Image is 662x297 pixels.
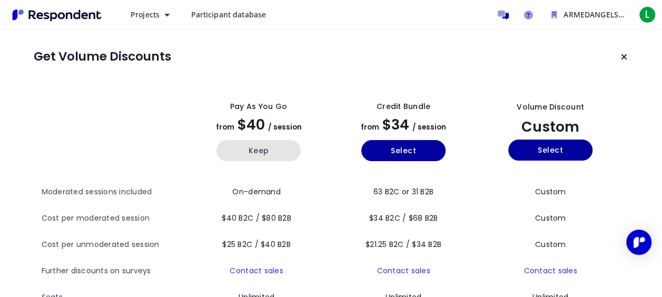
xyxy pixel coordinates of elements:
[216,122,234,132] span: from
[34,49,171,64] h1: Get Volume Discounts
[543,5,633,24] button: ARMEDANGELS Team
[626,230,651,255] div: Open Intercom Messenger
[361,122,379,132] span: from
[639,6,656,23] span: L
[182,5,274,24] a: Participant database
[361,140,446,161] button: Select yearly basic plan
[535,213,566,223] span: Custom
[535,239,566,250] span: Custom
[232,186,280,197] span: On-demand
[377,101,430,112] div: Credit Bundle
[191,9,266,19] span: Participant database
[230,101,287,112] div: Pay as you go
[365,239,441,250] span: $21.25 B2C / $34 B2B
[523,265,577,276] a: Contact sales
[8,6,105,24] img: Respondent
[377,265,430,276] a: Contact sales
[268,122,302,132] span: / session
[517,102,584,113] div: Volume Discount
[131,9,160,19] span: Projects
[122,5,178,24] button: Projects
[369,213,438,223] span: $34 B2C / $68 B2B
[222,239,290,250] span: $25 B2C / $40 B2B
[564,9,640,19] span: ARMEDANGELS Team
[42,179,186,205] th: Moderated sessions included
[518,4,539,25] a: Help and support
[230,265,283,276] a: Contact sales
[382,115,409,134] span: $34
[42,205,186,232] th: Cost per moderated session
[508,140,592,161] button: Select yearly custom_static plan
[373,186,433,197] span: 63 B2C or 31 B2B
[216,140,301,161] button: Keep current yearly payg plan
[637,5,658,24] button: L
[614,46,635,67] button: Keep current plan
[42,232,186,258] th: Cost per unmoderated session
[492,4,513,25] a: Message participants
[521,117,579,136] span: Custom
[222,213,291,223] span: $40 B2C / $80 B2B
[535,186,566,197] span: Custom
[42,258,186,284] th: Further discounts on surveys
[238,115,265,134] span: $40
[412,122,446,132] span: / session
